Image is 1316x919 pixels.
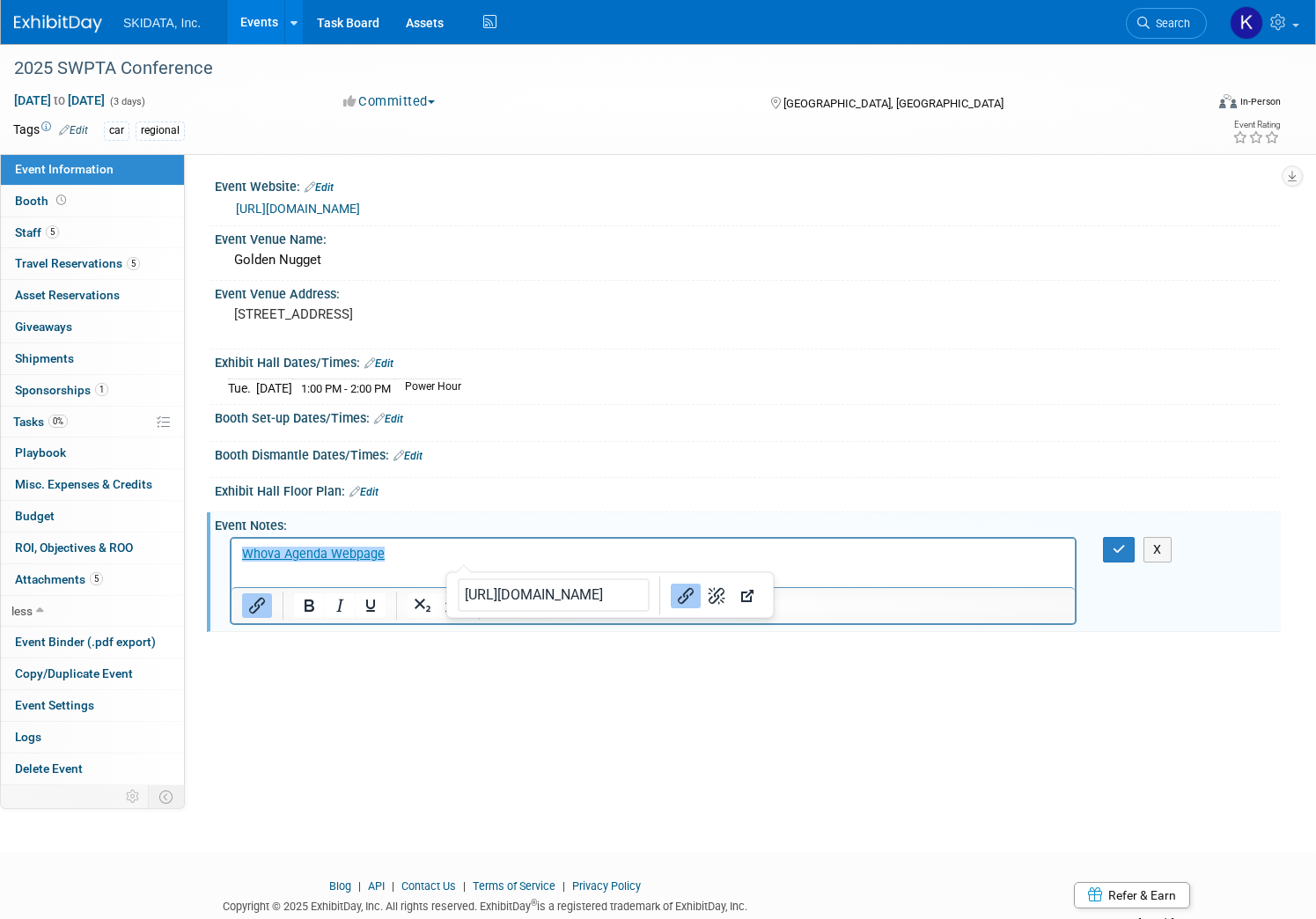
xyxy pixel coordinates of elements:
span: Tasks [13,415,68,429]
pre: [STREET_ADDRESS] [234,306,640,322]
div: Event Format [1092,92,1281,118]
sup: ® [531,898,537,908]
span: 5 [46,225,59,239]
button: Remove link [702,584,732,608]
a: Edit [59,124,88,136]
a: Event Settings [1,690,184,721]
div: Golden Nugget [228,246,1268,274]
td: Tags [13,121,88,141]
span: Event Binder (.pdf export) [15,635,156,649]
div: Event Website: [215,173,1281,196]
span: Event Information [15,162,114,176]
a: Playbook [1,437,184,468]
span: Event Settings [15,698,94,712]
a: Booth [1,186,184,217]
td: Personalize Event Tab Strip [118,785,149,808]
button: Underline [356,593,386,618]
iframe: Rich Text Area [232,539,1075,587]
span: 0% [48,415,68,428]
div: Copyright © 2025 ExhibitDay, Inc. All rights reserved. ExhibitDay is a registered trademark of Ex... [13,894,958,915]
td: Tue. [228,379,256,398]
div: 2025 SWPTA Conference [8,53,1173,85]
a: ROI, Objectives & ROO [1,533,184,563]
button: Italic [325,593,355,618]
a: Shipments [1,343,184,374]
div: Exhibit Hall Floor Plan: [215,478,1281,501]
a: Misc. Expenses & Credits [1,469,184,500]
div: Exhibit Hall Dates/Times: [215,349,1281,372]
div: Event Venue Name: [215,226,1281,248]
span: Booth [15,194,70,208]
a: Edit [364,357,393,370]
a: Staff5 [1,217,184,248]
button: Open link [732,584,762,608]
a: Edit [349,486,379,498]
div: regional [136,121,185,140]
a: Travel Reservations5 [1,248,184,279]
a: Event Binder (.pdf export) [1,627,184,658]
span: | [459,879,470,893]
span: Giveaways [15,320,72,334]
button: Superscript [438,593,468,618]
span: 5 [90,572,103,585]
span: Staff [15,225,59,239]
span: Budget [15,509,55,523]
a: Sponsorships1 [1,375,184,406]
span: Copy/Duplicate Event [15,666,133,680]
span: | [558,879,570,893]
td: Toggle Event Tabs [149,785,185,808]
span: Shipments [15,351,74,365]
span: Misc. Expenses & Credits [15,477,152,491]
div: Booth Dismantle Dates/Times: [215,442,1281,465]
span: (3 days) [108,96,145,107]
span: less [11,604,33,618]
div: In-Person [1239,95,1281,108]
a: Refer & Earn [1074,882,1190,908]
div: Event Venue Address: [215,281,1281,303]
span: Sponsorships [15,383,108,397]
a: Delete Event [1,754,184,784]
img: Kim Masoner [1230,6,1263,40]
span: [DATE] [DATE] [13,92,106,108]
span: Search [1150,17,1190,30]
input: Link [458,578,650,612]
a: [URL][DOMAIN_NAME] [236,202,360,216]
a: Attachments5 [1,564,184,595]
span: Playbook [15,445,66,459]
a: Copy/Duplicate Event [1,658,184,689]
span: Delete Event [15,761,83,776]
a: Blog [329,879,351,893]
a: Asset Reservations [1,280,184,311]
a: Giveaways [1,312,184,342]
button: Subscript [408,593,437,618]
img: Format-Inperson.png [1219,94,1237,108]
span: 1:00 PM - 2:00 PM [301,382,391,395]
span: Logs [15,730,41,744]
a: API [368,879,385,893]
span: Attachments [15,572,103,586]
div: Event Notes: [215,512,1281,534]
button: Link [671,584,701,608]
a: Edit [305,181,334,194]
button: Bold [294,593,324,618]
td: [DATE] [256,379,292,398]
a: Budget [1,501,184,532]
button: Committed [337,92,442,111]
a: Event Information [1,154,184,185]
a: less [1,596,184,627]
button: Insert/edit link [242,593,272,618]
div: car [104,121,129,140]
span: Asset Reservations [15,288,120,302]
a: Contact Us [401,879,456,893]
td: Power Hour [394,379,461,398]
div: Event Rating [1232,121,1280,129]
span: to [51,93,68,107]
a: Terms of Service [473,879,555,893]
a: Tasks0% [1,407,184,437]
span: 5 [127,257,140,270]
button: X [1143,537,1172,562]
a: Search [1126,8,1207,39]
div: Booth Set-up Dates/Times: [215,405,1281,428]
